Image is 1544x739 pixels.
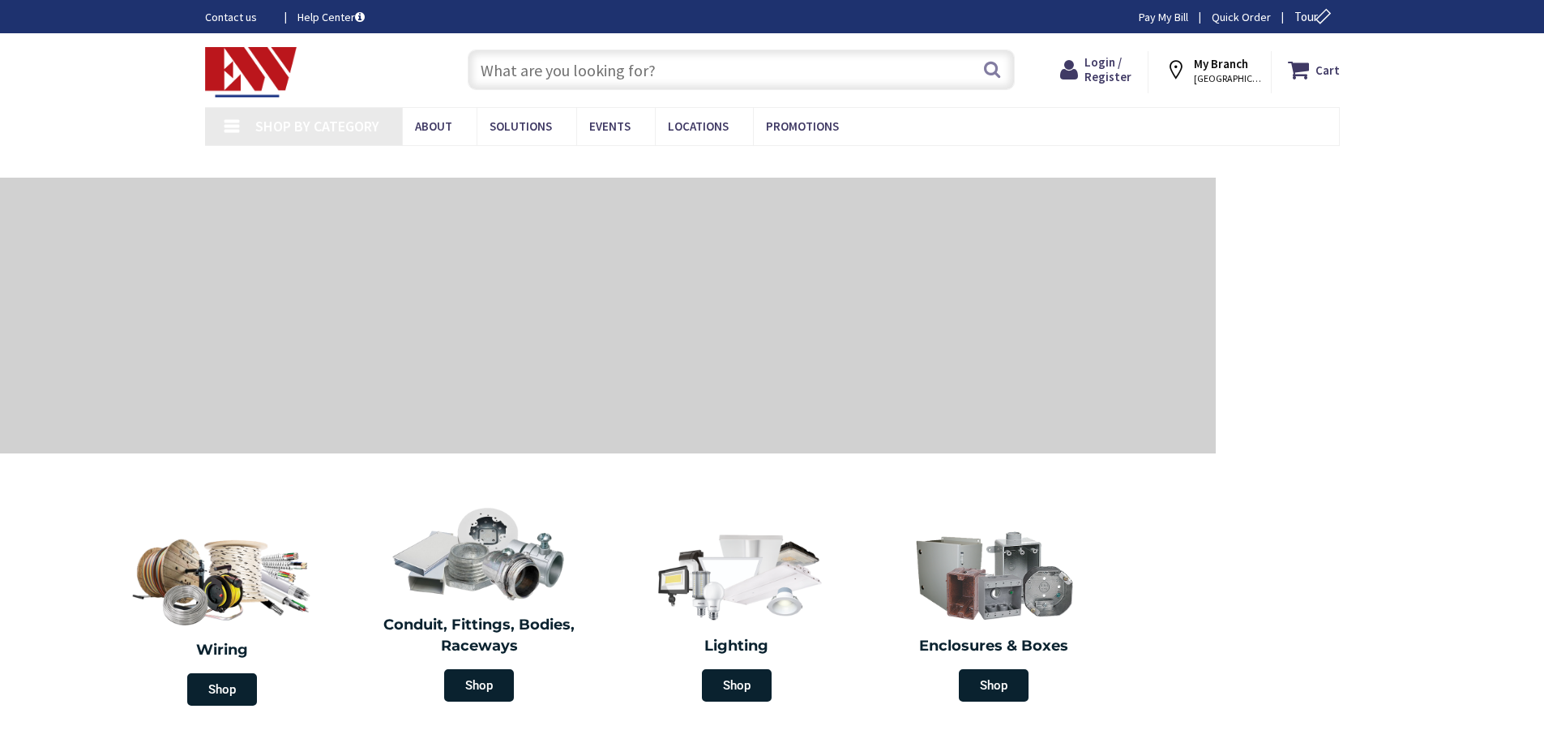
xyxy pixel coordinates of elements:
[1084,54,1131,84] span: Login / Register
[766,118,839,134] span: Promotions
[187,673,257,706] span: Shop
[878,636,1111,657] h2: Enclosures & Boxes
[612,519,862,710] a: Lighting Shop
[93,519,351,714] a: Wiring Shop
[1288,55,1340,84] a: Cart
[355,498,605,710] a: Conduit, Fittings, Bodies, Raceways Shop
[668,118,729,134] span: Locations
[205,9,272,25] a: Contact us
[444,669,514,702] span: Shop
[589,118,631,134] span: Events
[1315,55,1340,84] strong: Cart
[1139,9,1188,25] a: Pay My Bill
[101,640,343,661] h2: Wiring
[205,47,297,97] img: Electrical Wholesalers, Inc.
[1212,9,1271,25] a: Quick Order
[363,615,597,656] h2: Conduit, Fittings, Bodies, Raceways
[490,118,552,134] span: Solutions
[255,117,379,135] span: Shop By Category
[1165,55,1255,84] div: My Branch [GEOGRAPHIC_DATA], [GEOGRAPHIC_DATA]
[702,669,772,702] span: Shop
[415,118,452,134] span: About
[1060,55,1131,84] a: Login / Register
[297,9,365,25] a: Help Center
[870,519,1119,710] a: Enclosures & Boxes Shop
[1194,56,1248,71] strong: My Branch
[1194,72,1263,85] span: [GEOGRAPHIC_DATA], [GEOGRAPHIC_DATA]
[1294,9,1336,24] span: Tour
[620,636,853,657] h2: Lighting
[959,669,1029,702] span: Shop
[468,49,1015,90] input: What are you looking for?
